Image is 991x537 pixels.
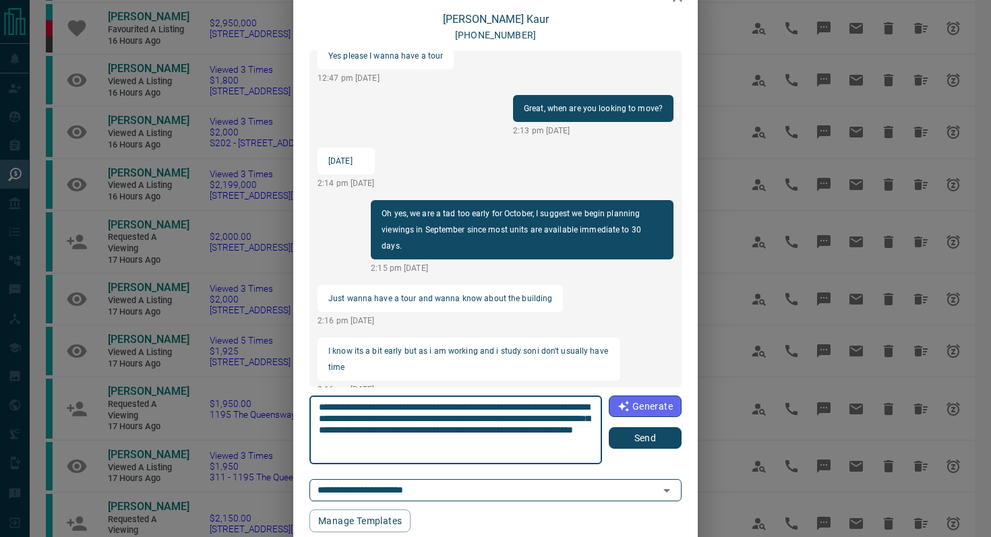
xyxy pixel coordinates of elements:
[371,262,673,274] p: 2:15 pm [DATE]
[524,100,663,117] p: Great, when are you looking to move?
[443,13,549,26] a: [PERSON_NAME] Kaur
[309,509,411,532] button: Manage Templates
[657,481,676,500] button: Open
[609,396,682,417] button: Generate
[328,343,609,375] p: I know its a bit early but as i am working and i study soni don't usually have time
[513,125,673,137] p: 2:13 pm [DATE]
[328,290,552,307] p: Just wanna have a tour and wanna know about the building
[455,28,536,42] p: [PHONE_NUMBER]
[328,153,364,169] p: [DATE]
[318,177,375,189] p: 2:14 pm [DATE]
[318,72,454,84] p: 12:47 pm [DATE]
[382,206,663,254] p: Oh yes, we are a tad too early for October, I suggest we begin planning viewings in September sin...
[609,427,682,449] button: Send
[318,383,620,396] p: 2:16 pm [DATE]
[328,48,443,64] p: Yes please I wanna have a tour
[318,315,563,327] p: 2:16 pm [DATE]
